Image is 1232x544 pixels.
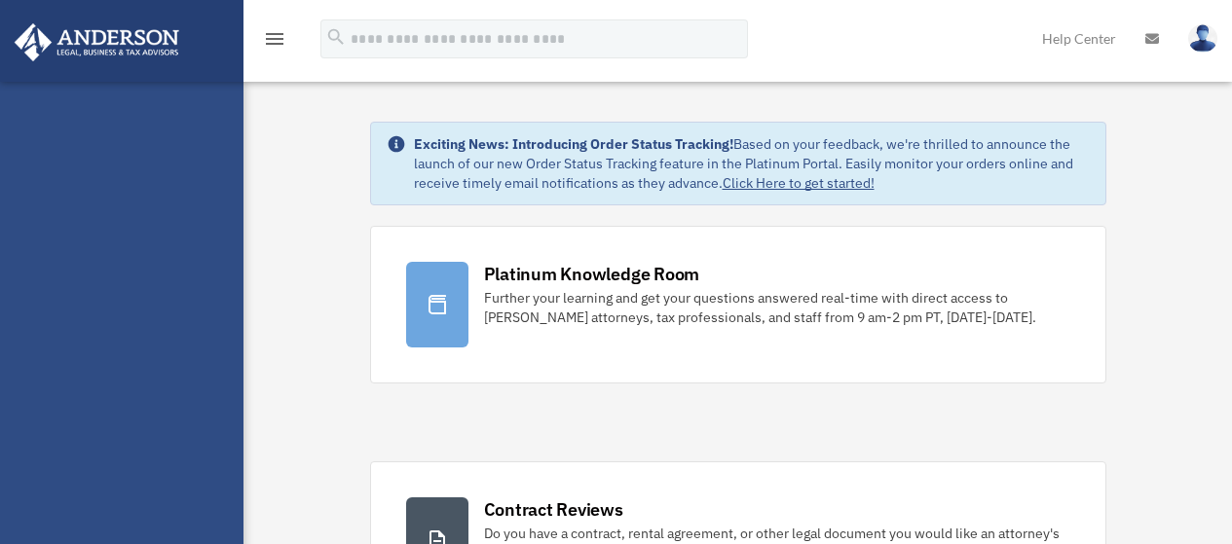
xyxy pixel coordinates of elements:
img: User Pic [1188,24,1217,53]
img: Anderson Advisors Platinum Portal [9,23,185,61]
a: Platinum Knowledge Room Further your learning and get your questions answered real-time with dire... [370,226,1106,383]
i: menu [263,27,286,51]
a: menu [263,34,286,51]
strong: Exciting News: Introducing Order Status Tracking! [414,135,733,153]
a: Click Here to get started! [723,174,875,192]
div: Further your learning and get your questions answered real-time with direct access to [PERSON_NAM... [484,288,1070,327]
div: Contract Reviews [484,497,623,522]
div: Based on your feedback, we're thrilled to announce the launch of our new Order Status Tracking fe... [414,134,1090,193]
div: Platinum Knowledge Room [484,262,700,286]
i: search [325,26,347,48]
